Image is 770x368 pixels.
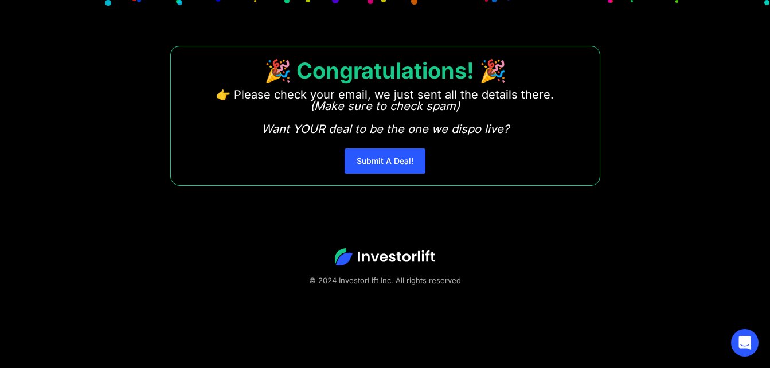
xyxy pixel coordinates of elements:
[264,57,506,84] strong: 🎉 Congratulations! 🎉
[216,89,554,135] p: 👉 Please check your email, we just sent all the details there. ‍
[261,99,509,136] em: (Make sure to check spam) Want YOUR deal to be the one we dispo live?
[345,148,425,174] a: Submit A Deal!
[40,275,730,286] div: © 2024 InvestorLift Inc. All rights reserved
[731,329,759,357] div: Open Intercom Messenger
